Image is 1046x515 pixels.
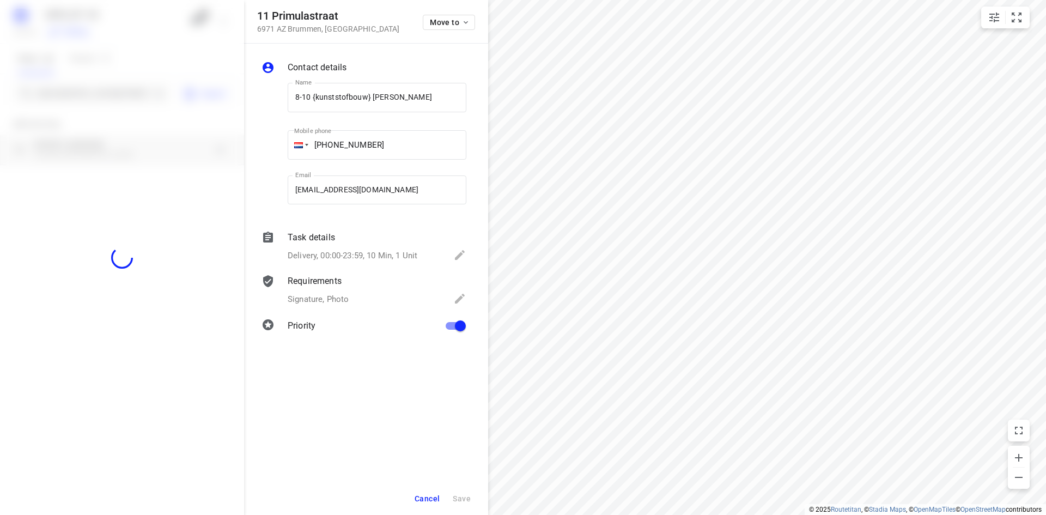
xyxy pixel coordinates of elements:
p: Requirements [288,275,342,288]
span: Cancel [415,494,440,503]
svg: Edit [453,249,466,262]
label: Mobile phone [294,128,331,134]
input: 1 (702) 123-4567 [288,130,466,160]
p: Task details [288,231,335,244]
div: Netherlands: + 31 [288,130,308,160]
div: small contained button group [981,7,1030,28]
a: Routetitan [831,506,861,513]
button: Map settings [983,7,1005,28]
p: Priority [288,319,315,332]
div: Contact details [261,61,466,76]
button: Fit zoom [1006,7,1027,28]
p: Signature, Photo [288,293,349,306]
div: Task detailsDelivery, 00:00-23:59, 10 Min, 1 Unit [261,231,466,264]
h5: 11 Primulastraat [257,10,399,22]
p: Contact details [288,61,346,74]
span: Move to [430,18,470,27]
button: Cancel [410,489,444,508]
a: OpenMapTiles [914,506,956,513]
p: Delivery, 00:00-23:59, 10 Min, 1 Unit [288,250,417,262]
li: © 2025 , © , © © contributors [809,506,1042,513]
a: OpenStreetMap [960,506,1006,513]
div: RequirementsSignature, Photo [261,275,466,307]
p: 6971 AZ Brummen , [GEOGRAPHIC_DATA] [257,25,399,33]
a: Stadia Maps [869,506,906,513]
svg: Edit [453,292,466,305]
button: Move to [423,15,475,30]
